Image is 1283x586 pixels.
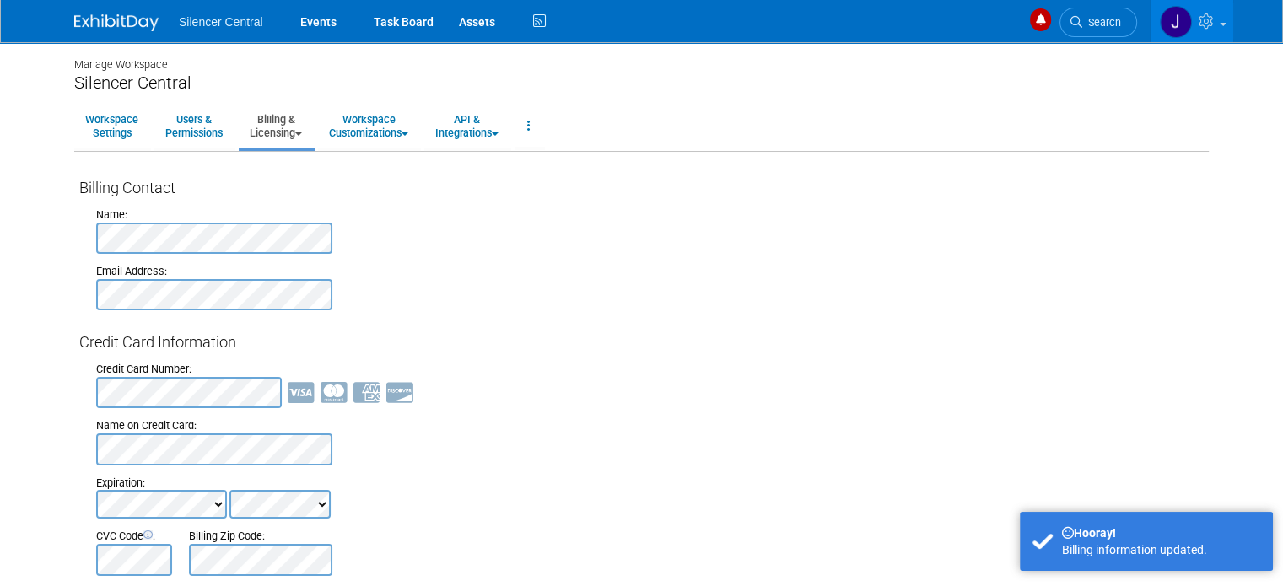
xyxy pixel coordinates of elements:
[1062,524,1260,541] div: Hooray!
[96,207,1204,223] div: Name:
[1062,541,1260,558] div: Billing information updated.
[79,177,1204,199] div: Billing Contact
[318,105,419,147] a: WorkspaceCustomizations
[96,362,1204,377] div: Credit Card Number:
[154,105,234,147] a: Users &Permissions
[239,105,313,147] a: Billing &Licensing
[96,476,1204,491] div: Expiration:
[74,14,159,31] img: ExhibitDay
[96,264,1204,279] div: Email Address:
[74,42,1209,73] div: Manage Workspace
[96,529,172,544] div: CVC Code :
[74,105,149,147] a: WorkspaceSettings
[74,73,1209,94] div: Silencer Central
[1059,8,1137,37] a: Search
[179,15,263,29] span: Silencer Central
[1082,16,1121,29] span: Search
[1160,6,1192,38] img: Jessica Crawford
[424,105,509,147] a: API &Integrations
[79,331,1204,353] div: Credit Card Information
[189,529,332,544] div: Billing Zip Code:
[96,418,1204,433] div: Name on Credit Card:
